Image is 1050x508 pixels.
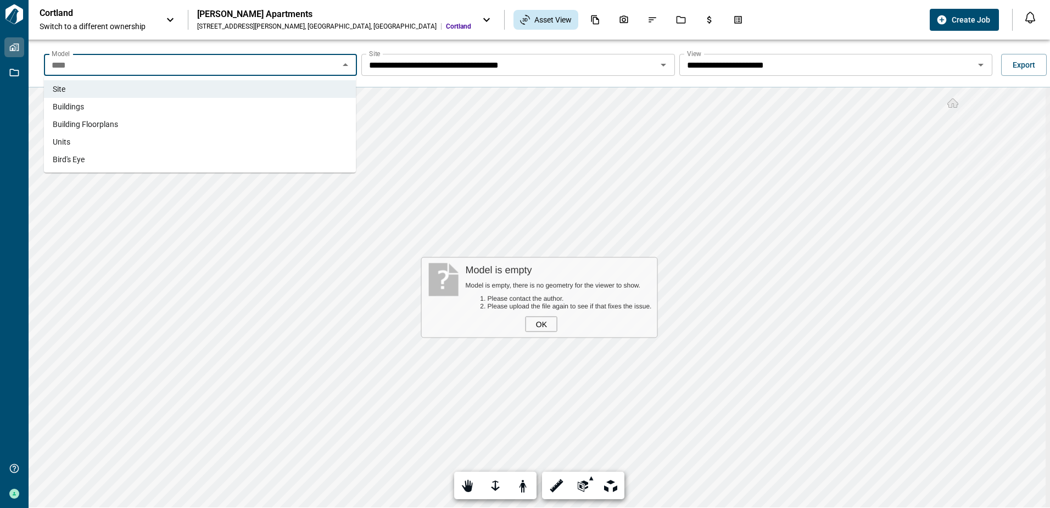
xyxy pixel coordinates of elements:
[40,21,155,32] span: Switch to a different ownership
[53,119,118,130] span: Building Floorplans
[466,281,652,289] div: Model is empty, there is no geometry for the viewer to show.
[1001,54,1047,76] button: Export
[612,10,635,29] div: Photos
[369,49,380,58] label: Site
[534,14,572,25] span: Asset View
[584,10,607,29] div: Documents
[488,302,652,310] li: Please upload the file again to see if that fixes the issue.
[338,57,353,73] button: Close
[40,8,138,19] p: Cortland
[1013,59,1035,70] span: Export
[526,317,557,332] div: OK
[641,10,664,29] div: Issues & Info
[53,84,65,95] span: Site
[656,57,671,73] button: Open
[466,264,652,276] div: Model is empty
[53,154,85,165] span: Bird's Eye
[513,10,578,30] div: Asset View
[930,9,999,31] button: Create Job
[197,9,471,20] div: [PERSON_NAME] Apartments
[698,10,721,29] div: Budgets
[952,14,990,25] span: Create Job
[687,49,701,58] label: View
[446,22,471,31] span: Cortland
[488,295,652,302] li: Please contact the author.
[53,101,84,112] span: Buildings
[973,57,988,73] button: Open
[197,22,437,31] div: [STREET_ADDRESS][PERSON_NAME] , [GEOGRAPHIC_DATA] , [GEOGRAPHIC_DATA]
[727,10,750,29] div: Takeoff Center
[1021,9,1039,26] button: Open notification feed
[53,136,70,147] span: Units
[52,49,70,58] label: Model
[669,10,692,29] div: Jobs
